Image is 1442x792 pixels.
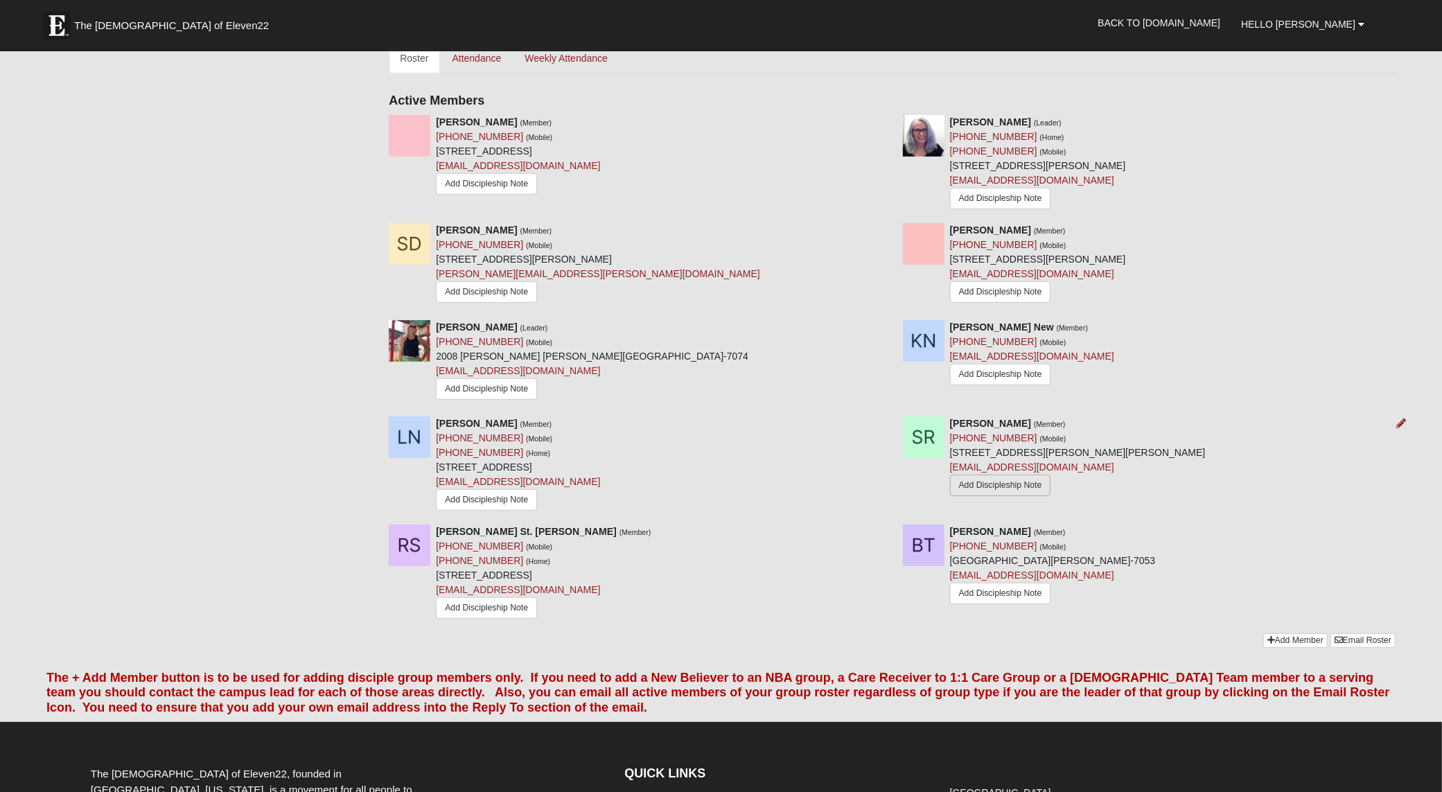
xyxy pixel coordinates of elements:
small: (Member) [520,420,552,428]
a: [PHONE_NUMBER] [950,131,1037,142]
a: [EMAIL_ADDRESS][DOMAIN_NAME] [950,351,1114,362]
a: [PHONE_NUMBER] [436,336,523,347]
small: (Mobile) [1040,434,1066,443]
a: Add Discipleship Note [436,173,537,195]
a: [EMAIL_ADDRESS][DOMAIN_NAME] [436,160,600,171]
small: (Home) [526,557,550,565]
a: Add Discipleship Note [436,597,537,619]
a: Add Discipleship Note [436,281,537,303]
small: (Member) [1034,227,1066,235]
strong: [PERSON_NAME] [436,322,517,333]
small: (Member) [1057,324,1089,332]
strong: [PERSON_NAME] New [950,322,1054,333]
a: [PERSON_NAME][EMAIL_ADDRESS][PERSON_NAME][DOMAIN_NAME] [436,268,760,279]
strong: [PERSON_NAME] [950,116,1031,127]
small: (Member) [1034,528,1066,536]
a: Weekly Attendance [513,44,619,73]
small: (Mobile) [526,133,552,141]
a: Add Discipleship Note [950,583,1051,604]
div: 2008 [PERSON_NAME] [PERSON_NAME][GEOGRAPHIC_DATA]-7074 [436,320,748,406]
a: Add Discipleship Note [950,475,1051,496]
strong: [PERSON_NAME] [436,225,517,236]
div: [STREET_ADDRESS] [436,416,600,514]
a: [PHONE_NUMBER] [436,131,523,142]
div: [STREET_ADDRESS][PERSON_NAME] [950,223,1126,306]
small: (Leader) [1034,118,1062,127]
a: [PHONE_NUMBER] [950,336,1037,347]
a: [PHONE_NUMBER] [436,555,523,566]
small: (Member) [520,118,552,127]
a: [EMAIL_ADDRESS][DOMAIN_NAME] [436,476,600,487]
div: [STREET_ADDRESS] [436,525,651,623]
strong: [PERSON_NAME] [436,116,517,127]
a: Add Discipleship Note [436,489,537,511]
a: Add Discipleship Note [436,378,537,400]
span: The [DEMOGRAPHIC_DATA] of Eleven22 [74,19,269,33]
a: Add Member [1263,633,1328,648]
a: [PHONE_NUMBER] [436,540,523,552]
small: (Mobile) [1040,543,1066,551]
a: [EMAIL_ADDRESS][DOMAIN_NAME] [950,570,1114,581]
a: [EMAIL_ADDRESS][DOMAIN_NAME] [950,268,1114,279]
a: [EMAIL_ADDRESS][DOMAIN_NAME] [950,175,1114,186]
a: [PHONE_NUMBER] [950,146,1037,157]
div: [STREET_ADDRESS][PERSON_NAME][PERSON_NAME] [950,416,1206,502]
small: (Member) [619,528,651,536]
small: (Mobile) [1040,241,1066,249]
small: (Mobile) [526,434,552,443]
small: (Mobile) [526,338,552,346]
strong: [PERSON_NAME] [950,418,1031,429]
small: (Mobile) [1040,148,1066,156]
small: (Mobile) [1040,338,1066,346]
small: (Member) [520,227,552,235]
a: [PHONE_NUMBER] [436,432,523,443]
small: (Leader) [520,324,548,332]
small: (Home) [526,449,550,457]
img: Eleven22 logo [43,12,71,39]
a: [PHONE_NUMBER] [950,540,1037,552]
a: Attendance [441,44,513,73]
small: (Home) [1040,133,1064,141]
strong: [PERSON_NAME] St. [PERSON_NAME] [436,526,617,537]
strong: [PERSON_NAME] [436,418,517,429]
font: The + Add Member button is to be used for adding disciple group members only. If you need to add ... [46,671,1389,714]
div: [STREET_ADDRESS] [436,115,600,198]
a: [PHONE_NUMBER] [436,447,523,458]
h4: QUICK LINKS [624,766,924,782]
a: Email Roster [1330,633,1396,648]
strong: [PERSON_NAME] [950,526,1031,537]
a: [EMAIL_ADDRESS][DOMAIN_NAME] [950,461,1114,473]
a: [PHONE_NUMBER] [436,239,523,250]
h4: Active Members [389,94,1396,109]
a: Add Discipleship Note [950,364,1051,385]
a: Add Discipleship Note [950,188,1051,209]
a: Roster [389,44,439,73]
span: Hello [PERSON_NAME] [1241,19,1355,30]
small: (Mobile) [526,543,552,551]
a: [PHONE_NUMBER] [950,239,1037,250]
a: [PHONE_NUMBER] [950,432,1037,443]
a: [EMAIL_ADDRESS][DOMAIN_NAME] [436,584,600,595]
div: [STREET_ADDRESS][PERSON_NAME] [950,115,1126,213]
div: [STREET_ADDRESS][PERSON_NAME] [436,223,760,309]
a: The [DEMOGRAPHIC_DATA] of Eleven22 [36,5,313,39]
small: (Member) [1034,420,1066,428]
div: [GEOGRAPHIC_DATA][PERSON_NAME]-7053 [950,525,1156,608]
a: Hello [PERSON_NAME] [1231,7,1375,42]
a: Add Discipleship Note [950,281,1051,303]
small: (Mobile) [526,241,552,249]
a: Back to [DOMAIN_NAME] [1087,6,1231,40]
a: [EMAIL_ADDRESS][DOMAIN_NAME] [436,365,600,376]
strong: [PERSON_NAME] [950,225,1031,236]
